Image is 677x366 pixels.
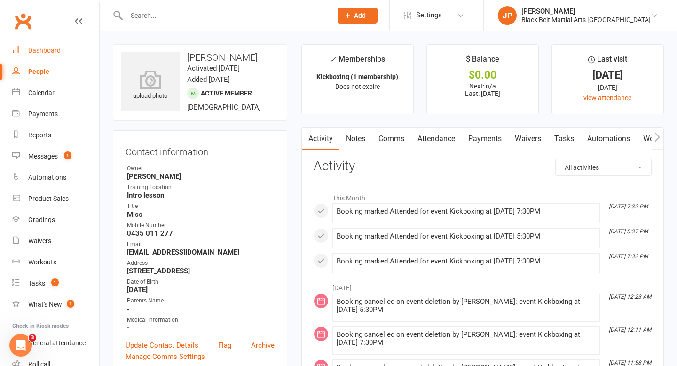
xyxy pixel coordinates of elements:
a: view attendance [583,94,631,102]
div: Booking marked Attended for event Kickboxing at [DATE] 5:30PM [337,232,596,240]
a: Reports [12,125,99,146]
div: Training Location [127,183,275,192]
a: People [12,61,99,82]
strong: Miss [127,210,275,219]
a: Payments [12,103,99,125]
div: Memberships [330,53,385,71]
h3: Contact information [126,143,275,157]
span: Add [354,12,366,19]
a: Activity [302,128,339,150]
time: Activated [DATE] [187,64,240,72]
div: Gradings [28,216,55,223]
div: Booking cancelled on event deletion by [PERSON_NAME]: event Kickboxing at [DATE] 5:30PM [337,298,596,314]
i: [DATE] 12:23 AM [609,294,651,300]
h3: [PERSON_NAME] [121,52,279,63]
div: Payments [28,110,58,118]
div: Medical Information [127,316,275,325]
li: This Month [314,188,652,203]
div: Booking marked Attended for event Kickboxing at [DATE] 7:30PM [337,257,596,265]
div: Booking cancelled on event deletion by [PERSON_NAME]: event Kickboxing at [DATE] 7:30PM [337,331,596,347]
div: What's New [28,301,62,308]
i: ✓ [330,55,336,64]
a: Notes [339,128,372,150]
a: Automations [12,167,99,188]
span: 1 [64,151,71,159]
a: Tasks [548,128,581,150]
div: Owner [127,164,275,173]
span: 3 [29,334,36,342]
strong: [DATE] [127,286,275,294]
div: Reports [28,131,51,139]
a: What's New1 [12,294,99,315]
time: Added [DATE] [187,75,230,84]
a: Product Sales [12,188,99,209]
button: Add [338,8,378,24]
div: $ Balance [466,53,499,70]
li: [DATE] [314,278,652,293]
a: Automations [581,128,637,150]
div: Mobile Number [127,221,275,230]
i: [DATE] 5:37 PM [609,228,648,235]
strong: - [127,324,275,332]
div: [DATE] [560,70,655,80]
a: Archive [251,340,275,351]
div: Last visit [588,53,627,70]
strong: 0435 011 277 [127,229,275,238]
a: Waivers [12,231,99,252]
div: [DATE] [560,82,655,93]
a: Workouts [12,252,99,273]
a: Manage Comms Settings [126,351,205,362]
div: Address [127,259,275,268]
i: [DATE] 7:32 PM [609,203,648,210]
strong: [STREET_ADDRESS] [127,267,275,275]
div: Title [127,202,275,211]
div: Email [127,240,275,249]
a: Update Contact Details [126,340,198,351]
h3: Activity [314,159,652,174]
span: 1 [67,300,74,308]
div: $0.00 [435,70,530,80]
strong: - [127,305,275,313]
div: Parents Name [127,296,275,305]
strong: [PERSON_NAME] [127,172,275,181]
p: Next: n/a Last: [DATE] [435,82,530,97]
span: Settings [416,5,442,26]
a: Dashboard [12,40,99,61]
div: [PERSON_NAME] [521,7,651,16]
div: Product Sales [28,195,69,202]
a: Calendar [12,82,99,103]
a: Comms [372,128,411,150]
div: Booking marked Attended for event Kickboxing at [DATE] 7:30PM [337,207,596,215]
div: General attendance [28,339,86,347]
div: Black Belt Martial Arts [GEOGRAPHIC_DATA] [521,16,651,24]
a: Attendance [411,128,462,150]
span: [DEMOGRAPHIC_DATA] [187,103,261,111]
div: People [28,68,49,75]
strong: [EMAIL_ADDRESS][DOMAIN_NAME] [127,248,275,256]
i: [DATE] 11:58 PM [609,359,651,366]
a: Gradings [12,209,99,231]
div: Workouts [28,258,56,266]
div: upload photo [121,70,180,101]
div: Date of Birth [127,278,275,286]
strong: Kickboxing (1 membership) [316,73,398,80]
span: Does not expire [335,83,380,90]
a: Flag [218,340,231,351]
a: Tasks 1 [12,273,99,294]
div: Waivers [28,237,51,245]
a: Waivers [508,128,548,150]
span: 1 [51,278,59,286]
i: [DATE] 12:11 AM [609,326,651,333]
div: Dashboard [28,47,61,54]
a: Clubworx [11,9,35,33]
iframe: Intercom live chat [9,334,32,357]
strong: Intro lesson [127,191,275,199]
span: Active member [201,89,252,97]
i: [DATE] 7:32 PM [609,253,648,260]
div: JP [498,6,517,25]
div: Automations [28,174,66,181]
div: Calendar [28,89,55,96]
a: Payments [462,128,508,150]
a: General attendance kiosk mode [12,333,99,354]
a: Messages 1 [12,146,99,167]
